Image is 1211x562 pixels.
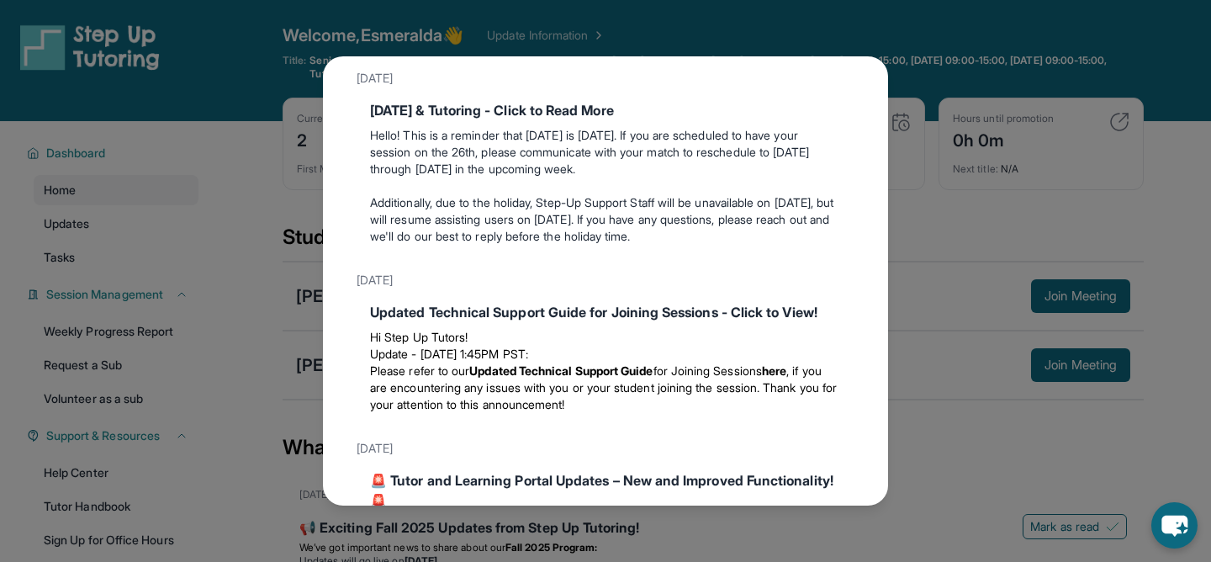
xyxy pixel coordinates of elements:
[357,433,854,464] div: [DATE]
[1151,502,1198,549] button: chat-button
[370,302,841,322] div: Updated Technical Support Guide for Joining Sessions - Click to View!
[370,347,528,361] span: Update - [DATE] 1:45PM PST:
[469,363,653,378] strong: Updated Technical Support Guide
[370,363,469,378] span: Please refer to our
[370,363,837,411] span: , if you are encountering any issues with you or your student joining the session. Thank you for ...
[370,100,841,120] div: [DATE] & Tutoring - Click to Read More
[762,363,786,378] a: here
[370,330,468,344] span: Hi Step Up Tutors!
[370,194,841,245] p: Additionally, due to the holiday, Step-Up Support Staff will be unavailable on [DATE], but will r...
[357,63,854,93] div: [DATE]
[370,470,841,511] div: 🚨 Tutor and Learning Portal Updates – New and Improved Functionality! 🚨
[357,265,854,295] div: [DATE]
[370,127,841,178] p: Hello! This is a reminder that [DATE] is [DATE]. If you are scheduled to have your session on the...
[653,363,762,378] span: for Joining Sessions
